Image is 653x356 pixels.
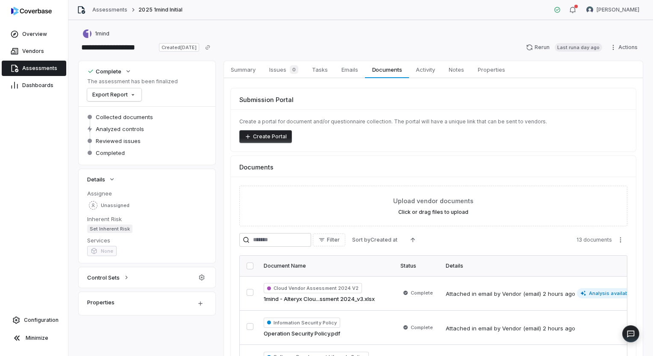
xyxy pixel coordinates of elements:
button: RerunLast runa day ago [521,41,607,54]
span: Reviewed issues [96,137,141,145]
span: Complete [411,289,433,296]
span: Last run a day ago [555,43,602,52]
span: Filter [327,236,340,243]
div: Attached in email [446,290,575,298]
a: Overview [2,26,66,42]
span: Unassigned [101,202,129,209]
a: 1mind - Alteryx Clou...ssment 2024_v3.xlsx [264,295,375,303]
button: Minimize [3,330,65,347]
button: https://1mind.com/1mind [80,26,112,41]
button: Sort byCreated at [347,233,403,246]
span: Created [DATE] [159,43,199,52]
a: Dashboards [2,78,66,93]
span: Set Inherent Risk [87,225,132,233]
div: by Vendor (email) [494,324,541,333]
span: Documents [239,163,274,172]
span: Upload vendor documents [393,196,474,205]
span: Assessments [22,65,57,72]
span: Analyzed controls [96,125,144,133]
span: [PERSON_NAME] [597,6,639,13]
span: Properties [474,64,509,75]
button: Diana Esparza avatar[PERSON_NAME] [581,3,644,16]
button: Actions [607,41,643,54]
span: Notes [445,64,468,75]
span: Complete [411,324,433,331]
span: Completed [96,149,125,157]
div: 2 hours ago [543,324,575,333]
a: Configuration [3,312,65,328]
span: Emails [338,64,362,75]
div: by Vendor (email) [494,290,541,298]
button: Control Sets [85,270,132,285]
svg: Ascending [409,236,416,243]
span: Submission Portal [239,95,294,104]
span: 13 documents [577,236,612,243]
button: More actions [614,233,627,246]
span: Configuration [24,317,59,324]
span: Minimize [26,335,48,341]
a: Assessments [92,6,127,13]
dt: Assignee [87,190,207,197]
a: Vendors [2,44,66,59]
span: Summary [227,64,259,75]
button: Copy link [200,40,215,55]
span: 2025 1mind Initial [138,6,182,13]
p: Create a portal for document and/or questionnaire collection. The portal will have a unique link ... [239,118,627,125]
p: The assessment has been finalized [87,78,178,85]
button: Ascending [404,233,421,246]
span: Vendors [22,48,44,55]
div: Complete [87,67,121,75]
span: Control Sets [87,274,120,281]
span: Documents [369,64,406,75]
button: Create Portal [239,130,292,143]
dt: Services [87,236,207,244]
button: Details [85,172,118,187]
label: Click or drag files to upload [398,209,468,216]
div: Details [446,263,636,269]
div: Status [400,263,435,269]
img: logo-D7KZi-bG.svg [11,7,52,15]
button: Complete [85,64,134,79]
span: Tasks [309,64,331,75]
span: Collected documents [96,113,153,121]
img: Diana Esparza avatar [586,6,593,13]
dt: Inherent Risk [87,215,207,223]
span: Information Security Policy [264,318,340,328]
span: Cloud Vendor Assessment 2024 V2 [264,283,362,293]
span: Dashboards [22,82,53,89]
span: Overview [22,31,47,38]
span: Activity [412,64,438,75]
span: 0 [290,65,298,74]
button: Filter [313,233,345,246]
span: Analysis available [577,288,636,298]
span: Details [87,175,105,183]
a: Operation Security Policy.pdf [264,330,340,338]
span: 1mind [95,30,109,37]
div: 2 hours ago [543,290,575,298]
button: Export Report [87,88,141,101]
div: Attached in email [446,324,575,333]
a: Assessments [2,61,66,76]
span: Issues [266,64,302,76]
div: Document Name [264,263,390,269]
